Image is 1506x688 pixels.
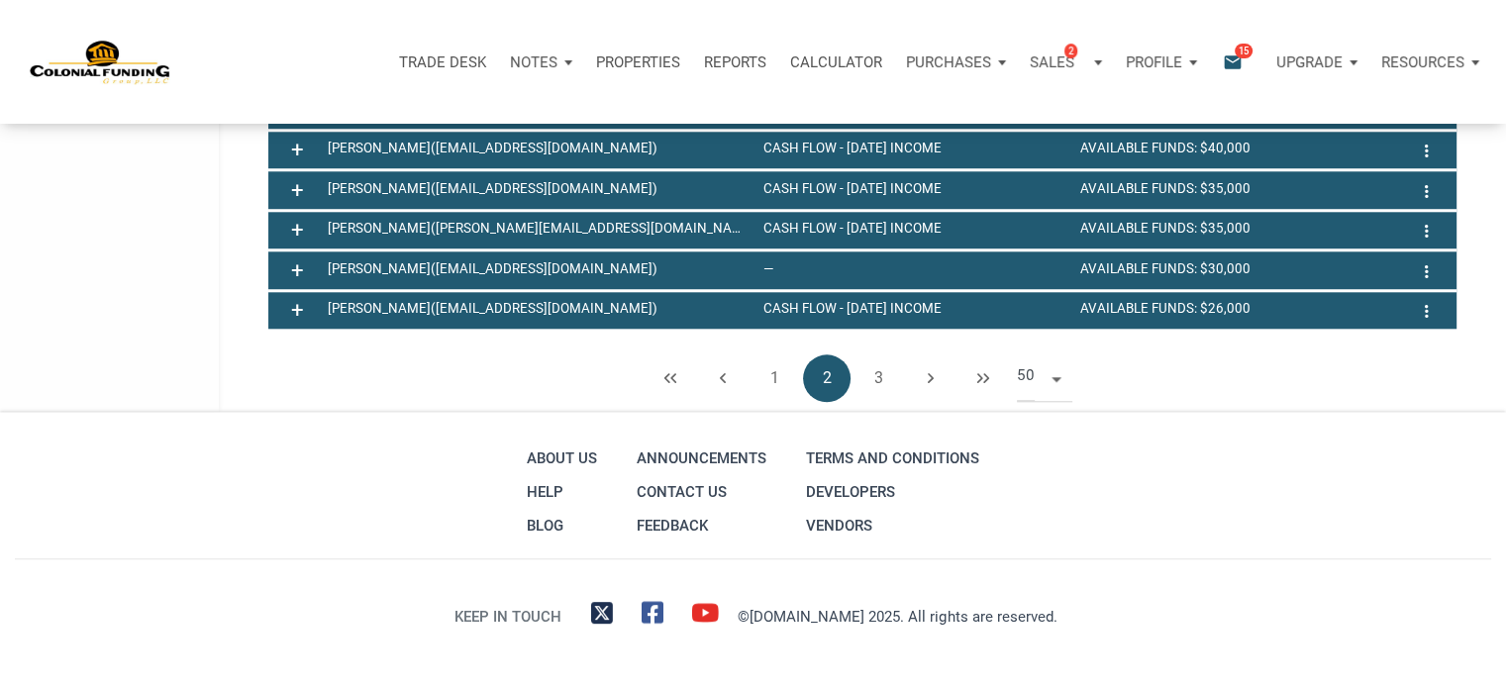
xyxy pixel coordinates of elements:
[328,261,431,276] span: [PERSON_NAME]
[1221,50,1245,73] i: email
[778,33,894,92] a: Calculator
[1235,43,1253,58] span: 15
[753,137,1070,160] div: Cash Flow - [DATE] Income
[1017,354,1035,401] span: 50
[510,53,557,71] p: Notes
[431,181,657,196] span: ([EMAIL_ADDRESS][DOMAIN_NAME])
[906,53,991,71] p: Purchases
[328,301,431,316] span: [PERSON_NAME]
[1114,33,1209,92] button: Profile
[1064,43,1077,58] span: 2
[291,217,304,243] span: +
[522,509,602,542] a: Blog
[751,354,798,402] button: 1
[1030,53,1074,71] p: Sales
[632,475,771,509] a: Contact Us
[431,221,760,236] span: ([PERSON_NAME][EMAIL_ADDRESS][DOMAIN_NAME])
[328,221,431,236] span: [PERSON_NAME]
[522,442,602,475] a: About Us
[692,33,778,92] button: Reports
[801,475,984,509] a: Developers
[753,257,1070,281] div: —
[1126,53,1182,71] p: Profile
[1070,177,1387,201] div: Available Funds: $35,000
[1381,53,1464,71] p: Resources
[291,137,304,162] span: +
[431,141,657,155] span: ([EMAIL_ADDRESS][DOMAIN_NAME])
[1070,217,1387,241] div: Available Funds: $35,000
[803,354,851,402] button: 2
[584,33,692,92] a: Properties
[790,53,882,71] p: Calculator
[30,39,171,86] img: NoteUnlimited
[801,442,984,475] a: Terms and conditions
[1018,33,1114,92] button: Sales2
[738,605,1056,629] div: ©[DOMAIN_NAME] 2025. All rights are reserved.
[596,53,680,71] p: Properties
[328,181,431,196] span: [PERSON_NAME]
[753,177,1070,201] div: Cash Flow - [DATE] Income
[632,442,771,475] a: Announcements
[1070,137,1387,160] div: Available Funds: $40,000
[801,509,984,542] a: Vendors
[1070,297,1387,321] div: Available Funds: $26,000
[431,261,657,276] span: ([EMAIL_ADDRESS][DOMAIN_NAME])
[399,53,486,71] p: Trade Desk
[632,509,771,542] a: Feedback
[328,141,431,155] span: [PERSON_NAME]
[291,177,304,203] span: +
[431,301,657,316] span: ([EMAIL_ADDRESS][DOMAIN_NAME])
[1208,33,1264,92] button: email15
[522,475,602,509] a: Help
[498,33,584,92] button: Notes
[1070,257,1387,281] div: Available Funds: $30,000
[704,53,766,71] p: Reports
[854,354,902,402] button: 3
[1264,33,1369,92] button: Upgrade
[753,297,1070,321] div: Cash Flow - [DATE] Income
[387,33,498,92] button: Trade Desk
[894,33,1018,92] button: Purchases
[291,257,304,283] span: +
[291,297,304,323] span: +
[1369,33,1491,92] button: Resources
[753,217,1070,241] div: Cash Flow - [DATE] Income
[1276,53,1343,71] p: Upgrade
